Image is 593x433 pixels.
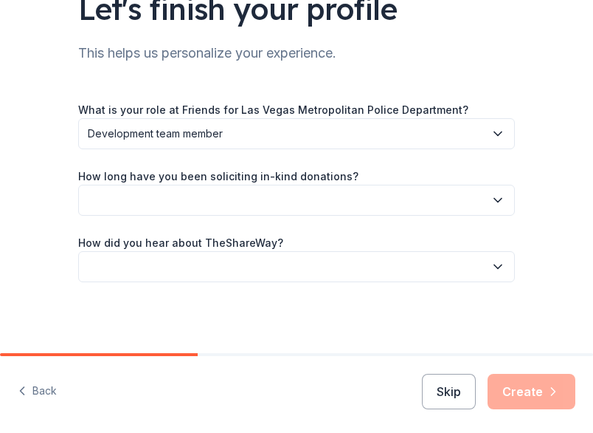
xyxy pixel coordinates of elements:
label: What is your role at Friends for Las Vegas Metropolitan Police Department? [78,103,468,117]
label: How did you hear about TheShareWay? [78,236,283,250]
button: Skip [422,374,476,409]
button: Back [18,376,57,407]
button: Development team member [78,118,515,149]
label: How long have you been soliciting in-kind donations? [78,169,358,184]
span: Development team member [88,125,485,143]
div: This helps us personalize your experience. [78,41,515,65]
